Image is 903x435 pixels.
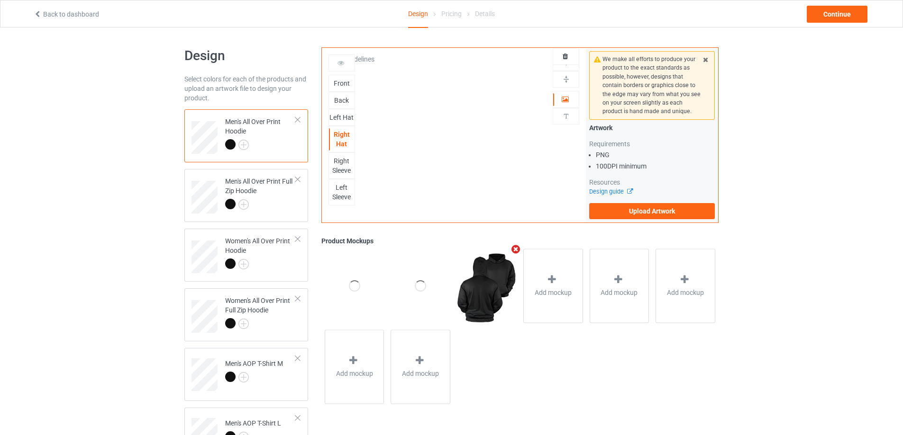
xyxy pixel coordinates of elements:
[329,130,355,149] div: Right Hat
[510,244,522,254] i: Remove mockup
[321,236,719,246] div: Product Mockups
[475,0,495,27] div: Details
[589,139,715,149] div: Requirements
[184,109,308,162] div: Men's All Over Print Hoodie
[807,6,867,23] div: Continue
[329,156,355,175] div: Right Sleeve
[238,372,249,382] img: svg+xml;base64,PD94bWwgdmVyc2lvbj0iMS4wIiBlbmNvZGluZz0iVVRGLTgiPz4KPHN2ZyB3aWR0aD0iMjJweCIgaGVpZ2...
[596,161,715,171] li: 100 DPI minimum
[225,236,296,268] div: Women's All Over Print Hoodie
[562,75,571,84] img: svg%3E%0A
[457,249,516,323] img: regular.jpg
[225,117,296,149] div: Men's All Over Print Hoodie
[184,288,308,341] div: Women's All Over Print Full Zip Hoodie
[184,348,308,401] div: Men's AOP T-Shirt M
[656,249,715,323] div: Add mockup
[408,0,428,28] div: Design
[589,123,715,133] div: Artwork
[184,229,308,282] div: Women's All Over Print Hoodie
[238,140,249,150] img: svg+xml;base64,PD94bWwgdmVyc2lvbj0iMS4wIiBlbmNvZGluZz0iVVRGLTgiPz4KPHN2ZyB3aWR0aD0iMjJweCIgaGVpZ2...
[325,330,384,404] div: Add mockup
[238,319,249,329] img: svg+xml;base64,PD94bWwgdmVyc2lvbj0iMS4wIiBlbmNvZGluZz0iVVRGLTgiPz4KPHN2ZyB3aWR0aD0iMjJweCIgaGVpZ2...
[601,288,638,298] span: Add mockup
[336,369,373,379] span: Add mockup
[589,178,715,187] div: Resources
[238,199,249,210] img: svg+xml;base64,PD94bWwgdmVyc2lvbj0iMS4wIiBlbmNvZGluZz0iVVRGLTgiPz4KPHN2ZyB3aWR0aD0iMjJweCIgaGVpZ2...
[667,288,704,298] span: Add mockup
[589,188,632,195] a: Design guide
[329,79,355,88] div: Front
[402,369,439,379] span: Add mockup
[238,259,249,269] img: svg+xml;base64,PD94bWwgdmVyc2lvbj0iMS4wIiBlbmNvZGluZz0iVVRGLTgiPz4KPHN2ZyB3aWR0aD0iMjJweCIgaGVpZ2...
[329,96,355,105] div: Back
[225,359,283,382] div: Men's AOP T-Shirt M
[441,0,462,27] div: Pricing
[596,150,715,160] li: PNG
[34,10,99,18] a: Back to dashboard
[391,330,450,404] div: Add mockup
[184,74,308,103] div: Select colors for each of the products and upload an artwork file to design your product.
[589,203,715,219] label: Upload Artwork
[590,249,649,323] div: Add mockup
[523,249,583,323] div: Add mockup
[225,296,296,328] div: Women's All Over Print Full Zip Hoodie
[535,288,572,298] span: Add mockup
[184,169,308,222] div: Men's All Over Print Full Zip Hoodie
[329,183,355,202] div: Left Sleeve
[602,55,702,116] div: We make all efforts to produce your product to the exact standards as possible, however, designs ...
[184,47,308,64] h1: Design
[329,113,355,122] div: Left Hat
[225,177,296,209] div: Men's All Over Print Full Zip Hoodie
[562,112,571,121] img: svg%3E%0A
